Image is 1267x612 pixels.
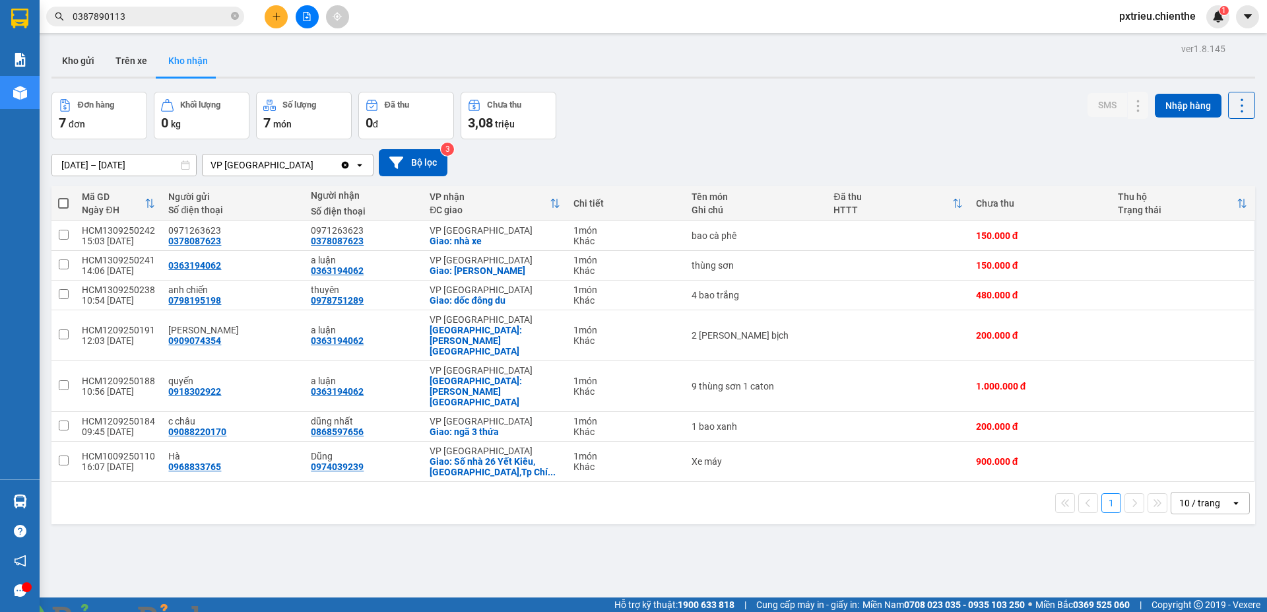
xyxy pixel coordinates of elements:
[692,205,821,215] div: Ghi chú
[862,597,1025,612] span: Miền Nam
[311,451,416,461] div: Dũng
[573,198,678,209] div: Chi tiết
[265,5,288,28] button: plus
[82,255,155,265] div: HCM1309250241
[1073,599,1130,610] strong: 0369 525 060
[168,325,298,335] div: Thành Đạt
[168,285,298,295] div: anh chiến
[1194,600,1203,609] span: copyright
[430,285,560,295] div: VP [GEOGRAPHIC_DATA]
[692,260,821,271] div: thùng sơn
[171,119,181,129] span: kg
[976,456,1105,467] div: 900.000 đ
[168,386,221,397] div: 0918302922
[168,426,226,437] div: 09088220170
[14,584,26,597] span: message
[430,426,560,437] div: Giao: ngã 3 thứa
[78,100,114,110] div: Đơn hàng
[430,225,560,236] div: VP [GEOGRAPHIC_DATA]
[573,236,678,246] div: Khác
[311,225,416,236] div: 0971263623
[51,92,147,139] button: Đơn hàng7đơn
[1221,6,1226,15] span: 1
[495,119,515,129] span: triệu
[168,376,298,386] div: quyến
[311,335,364,346] div: 0363194062
[423,186,566,221] th: Toggle SortBy
[14,525,26,537] span: question-circle
[13,494,27,508] img: warehouse-icon
[82,225,155,236] div: HCM1309250242
[1181,42,1225,56] div: ver 1.8.145
[13,53,27,67] img: solution-icon
[976,290,1105,300] div: 480.000 đ
[296,5,319,28] button: file-add
[75,186,162,221] th: Toggle SortBy
[311,190,416,201] div: Người nhận
[311,426,364,437] div: 0868597656
[573,225,678,236] div: 1 món
[13,86,27,100] img: warehouse-icon
[59,115,66,131] span: 7
[340,160,350,170] svg: Clear value
[354,160,365,170] svg: open
[441,143,454,156] sup: 3
[311,265,364,276] div: 0363194062
[158,45,218,77] button: Kho nhận
[461,92,556,139] button: Chưa thu3,08 triệu
[311,236,364,246] div: 0378087623
[430,446,560,456] div: VP [GEOGRAPHIC_DATA]
[82,451,155,461] div: HCM1009250110
[379,149,447,176] button: Bộ lọc
[430,376,560,407] div: Giao: cao đức bắc ninh
[1236,5,1259,28] button: caret-down
[73,9,228,24] input: Tìm tên, số ĐT hoặc mã đơn
[311,416,416,426] div: dũng nhất
[1179,496,1220,510] div: 10 / trang
[573,386,678,397] div: Khác
[1219,6,1229,15] sup: 1
[692,290,821,300] div: 4 bao trắng
[168,461,221,472] div: 0968833765
[1155,94,1221,118] button: Nhập hàng
[82,426,155,437] div: 09:45 [DATE]
[692,381,821,391] div: 9 thùng sơn 1 caton
[373,119,378,129] span: đ
[430,456,560,477] div: Giao: Số nhà 26 Yết Kiêu,Phường Sao Đỏ,Tp Chí Linh Hải Dương
[311,295,364,306] div: 0978751289
[1118,205,1237,215] div: Trạng thái
[1231,498,1241,508] svg: open
[833,205,952,215] div: HTTT
[211,158,313,172] div: VP [GEOGRAPHIC_DATA]
[1118,191,1237,202] div: Thu hộ
[573,295,678,306] div: Khác
[1035,597,1130,612] span: Miền Bắc
[302,12,311,21] span: file-add
[430,416,560,426] div: VP [GEOGRAPHIC_DATA]
[366,115,373,131] span: 0
[430,205,549,215] div: ĐC giao
[180,100,220,110] div: Khối lượng
[82,191,145,202] div: Mã GD
[82,335,155,346] div: 12:03 [DATE]
[976,330,1105,341] div: 200.000 đ
[614,597,734,612] span: Hỗ trợ kỹ thuật:
[11,9,28,28] img: logo-vxr
[833,191,952,202] div: Đã thu
[430,365,560,376] div: VP [GEOGRAPHIC_DATA]
[82,376,155,386] div: HCM1209250188
[358,92,454,139] button: Đã thu0đ
[333,12,342,21] span: aim
[692,330,821,341] div: 2 thùng sơn+ bịch
[1088,93,1127,117] button: SMS
[976,381,1105,391] div: 1.000.000 đ
[168,295,221,306] div: 0798195198
[231,12,239,20] span: close-circle
[311,206,416,217] div: Số điện thoại
[692,230,821,241] div: bao cà phê
[82,236,155,246] div: 15:03 [DATE]
[161,115,168,131] span: 0
[14,555,26,567] span: notification
[168,225,298,236] div: 0971263623
[82,416,155,426] div: HCM1209250184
